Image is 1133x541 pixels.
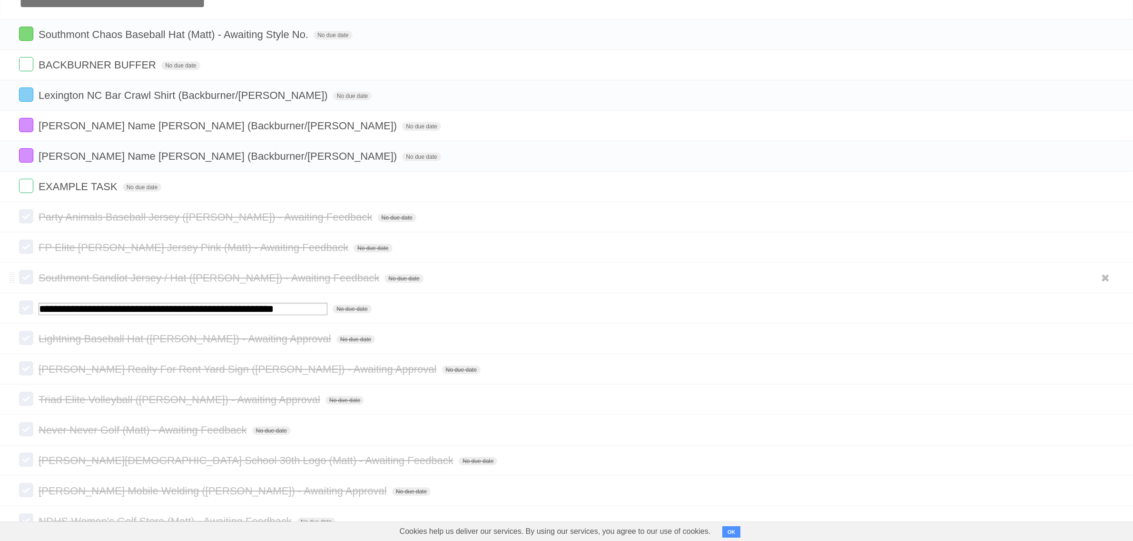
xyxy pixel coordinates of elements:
[252,426,291,435] span: No due date
[39,150,399,162] span: [PERSON_NAME] Name [PERSON_NAME] (Backburner/[PERSON_NAME])
[39,515,294,527] span: NDHS Women's Golf Store (Matt) - Awaiting Feedback
[336,335,375,344] span: No due date
[390,522,720,541] span: Cookies help us deliver our services. By using our services, you agree to our use of cookies.
[39,272,382,284] span: Southmont Sandlot Jersey / Hat ([PERSON_NAME]) - Awaiting Feedback
[123,183,161,192] span: No due date
[19,483,33,497] label: Done
[19,179,33,193] label: Done
[39,89,330,101] span: Lexington NC Bar Crawl Shirt (Backburner/[PERSON_NAME])
[19,422,33,436] label: Done
[19,87,33,102] label: Done
[161,61,200,70] span: No due date
[19,331,33,345] label: Done
[19,361,33,376] label: Done
[39,363,439,375] span: [PERSON_NAME] Realty For Rent Yard Sign ([PERSON_NAME]) - Awaiting Approval
[39,454,456,466] span: [PERSON_NAME][DEMOGRAPHIC_DATA] School 30th Logo (Matt) - Awaiting Feedback
[354,244,392,252] span: No due date
[19,118,33,132] label: Done
[39,424,249,436] span: Never Never Golf (Matt) - Awaiting Feedback
[39,211,374,223] span: Party Animals Baseball Jersey ([PERSON_NAME]) - Awaiting Feedback
[378,213,416,222] span: No due date
[402,122,441,131] span: No due date
[39,59,158,71] span: BACKBURNER BUFFER
[19,453,33,467] label: Done
[442,366,481,374] span: No due date
[19,148,33,163] label: Done
[19,300,33,315] label: Done
[314,31,352,39] span: No due date
[19,392,33,406] label: Done
[333,92,372,100] span: No due date
[19,57,33,71] label: Done
[39,242,351,253] span: FP Elite [PERSON_NAME] Jersey Pink (Matt) - Awaiting Feedback
[722,526,741,538] button: OK
[39,485,389,497] span: [PERSON_NAME] Mobile Welding ([PERSON_NAME]) - Awaiting Approval
[39,120,399,132] span: [PERSON_NAME] Name [PERSON_NAME] (Backburner/[PERSON_NAME])
[459,457,497,465] span: No due date
[39,333,334,345] span: Lightning Baseball Hat ([PERSON_NAME]) - Awaiting Approval
[19,270,33,284] label: Done
[384,274,423,283] span: No due date
[19,240,33,254] label: Done
[19,209,33,223] label: Done
[19,513,33,528] label: Done
[19,27,33,41] label: Done
[39,181,119,193] span: EXAMPLE TASK
[392,487,431,496] span: No due date
[39,29,311,40] span: Southmont Chaos Baseball Hat (Matt) - Awaiting Style No.
[333,305,371,313] span: No due date
[402,153,441,161] span: No due date
[39,394,323,406] span: Triad Elite Volleyball ([PERSON_NAME]) - Awaiting Approval
[297,518,335,526] span: No due date
[325,396,364,405] span: No due date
